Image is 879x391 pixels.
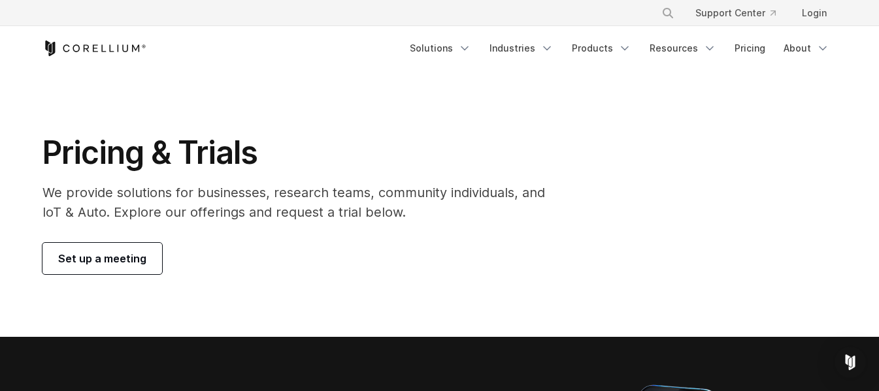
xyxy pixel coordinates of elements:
[402,37,479,60] a: Solutions
[42,40,146,56] a: Corellium Home
[58,251,146,266] span: Set up a meeting
[402,37,837,60] div: Navigation Menu
[42,243,162,274] a: Set up a meeting
[791,1,837,25] a: Login
[642,37,724,60] a: Resources
[685,1,786,25] a: Support Center
[42,183,563,222] p: We provide solutions for businesses, research teams, community individuals, and IoT & Auto. Explo...
[646,1,837,25] div: Navigation Menu
[656,1,680,25] button: Search
[727,37,773,60] a: Pricing
[776,37,837,60] a: About
[564,37,639,60] a: Products
[482,37,561,60] a: Industries
[835,347,866,378] div: Open Intercom Messenger
[42,133,563,172] h1: Pricing & Trials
